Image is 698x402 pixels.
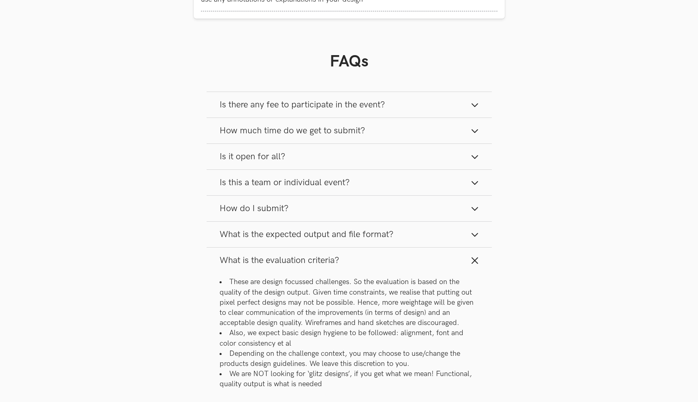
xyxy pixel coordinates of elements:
[207,170,492,195] button: Is this a team or individual event?
[220,203,288,214] span: How do I submit?
[220,328,479,348] li: Also, we expect basic design hygiene to be followed: alignment, font and color consistency et al
[220,151,285,162] span: Is it open for all?
[220,229,393,240] span: What is the expected output and file format?
[220,99,385,110] span: Is there any fee to participate in the event?
[207,222,492,247] button: What is the expected output and file format?
[220,349,479,369] li: Depending on the challenge context, you may choose to use/change the products design guidelines. ...
[207,52,492,71] h1: FAQs
[220,177,350,188] span: Is this a team or individual event?
[220,255,339,266] span: What is the evaluation criteria?
[207,196,492,221] button: How do I submit?
[207,92,492,118] button: Is there any fee to participate in the event?
[207,144,492,169] button: Is it open for all?
[207,248,492,273] button: What is the evaluation criteria?
[220,125,365,136] span: How much time do we get to submit?
[207,118,492,143] button: How much time do we get to submit?
[220,277,479,328] li: These are design focussed challenges. So the evaluation is based on the quality of the design out...
[207,273,492,402] div: What is the evaluation criteria?
[220,369,479,389] li: We are NOT looking for ‘glitz designs’, if you get what we mean! Functional, quality output is wh...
